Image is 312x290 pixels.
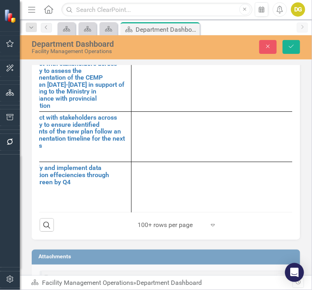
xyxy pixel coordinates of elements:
[31,279,293,288] div: »
[21,60,127,109] a: Connect with stakeholders across the City to assess the implementation of the CEMP between [DATE]...
[136,25,198,34] div: Department Dashboard
[32,40,174,48] div: Department Dashboard
[136,279,202,286] div: Department Dashboard
[61,3,252,17] input: Search ClearPoint...
[21,114,127,149] a: Connect with stakeholders across the City to ensure identified elements of the new plan follow an...
[32,48,174,54] div: Facility Management Operations
[291,2,305,17] button: DG
[42,279,133,286] a: Facility Management Operations
[4,8,19,23] img: ClearPoint Strategy
[21,164,127,185] a: Identify and implement data collection effeciencies through RETScreen by Q4
[285,263,304,282] div: Open Intercom Messenger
